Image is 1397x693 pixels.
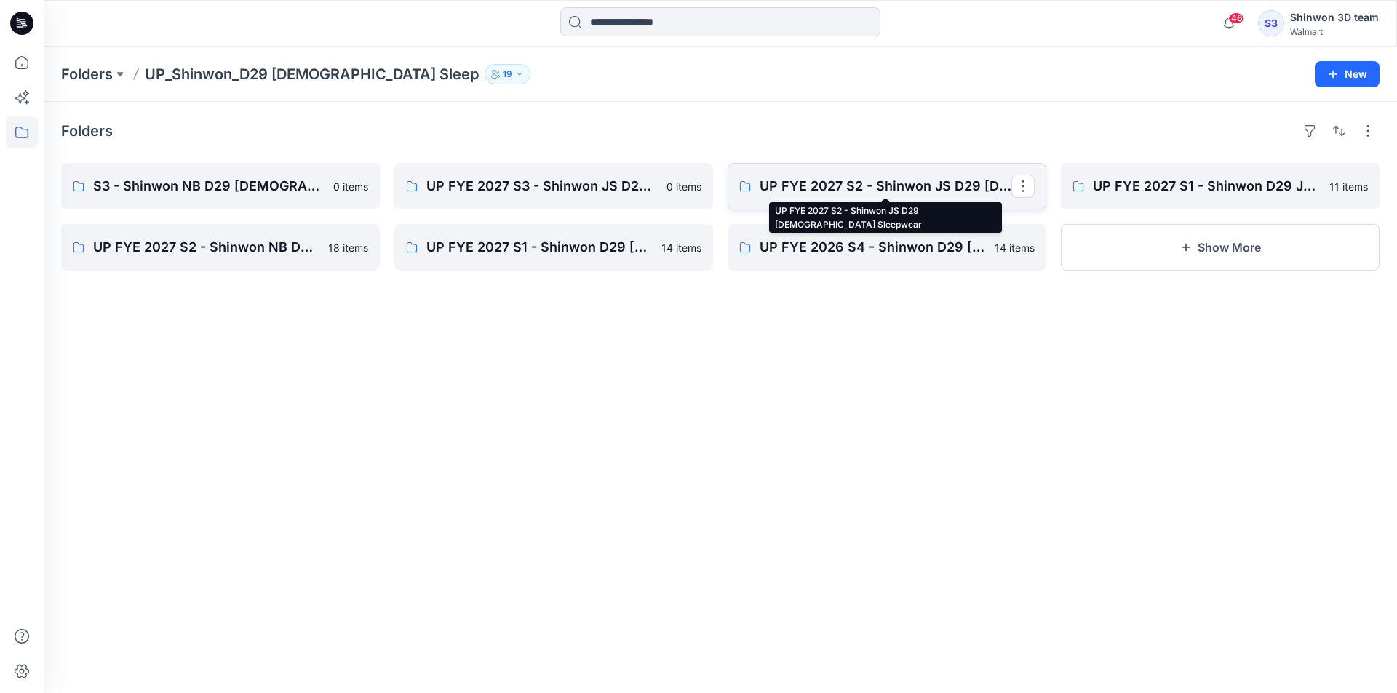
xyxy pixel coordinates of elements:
[394,163,713,209] a: UP FYE 2027 S3 - Shinwon JS D29 [DEMOGRAPHIC_DATA] Sleepwear0 items
[93,237,319,257] p: UP FYE 2027 S2 - Shinwon NB D29 [DEMOGRAPHIC_DATA] Sleepwear
[760,176,1011,196] p: UP FYE 2027 S2 - Shinwon JS D29 [DEMOGRAPHIC_DATA] Sleepwear
[1290,9,1379,26] div: Shinwon 3D team
[503,66,512,82] p: 19
[1061,224,1380,271] button: Show More
[760,237,986,257] p: UP FYE 2026 S4 - Shinwon D29 [DEMOGRAPHIC_DATA] Sleepwear
[426,176,658,196] p: UP FYE 2027 S3 - Shinwon JS D29 [DEMOGRAPHIC_DATA] Sleepwear
[1315,61,1380,87] button: New
[1258,10,1284,36] div: S3
[93,176,325,196] p: S3 - Shinwon NB D29 [DEMOGRAPHIC_DATA] Sleepwear
[1290,26,1379,37] div: Walmart
[61,224,380,271] a: UP FYE 2027 S2 - Shinwon NB D29 [DEMOGRAPHIC_DATA] Sleepwear18 items
[661,240,701,255] p: 14 items
[728,224,1046,271] a: UP FYE 2026 S4 - Shinwon D29 [DEMOGRAPHIC_DATA] Sleepwear14 items
[995,240,1035,255] p: 14 items
[333,179,368,194] p: 0 items
[1061,163,1380,209] a: UP FYE 2027 S1 - Shinwon D29 JOYSPUN Sleepwear11 items
[666,179,701,194] p: 0 items
[1329,179,1368,194] p: 11 items
[1093,176,1321,196] p: UP FYE 2027 S1 - Shinwon D29 JOYSPUN Sleepwear
[485,64,530,84] button: 19
[61,163,380,209] a: S3 - Shinwon NB D29 [DEMOGRAPHIC_DATA] Sleepwear0 items
[1228,12,1244,24] span: 46
[328,240,368,255] p: 18 items
[61,122,113,140] h4: Folders
[61,64,113,84] a: Folders
[394,224,713,271] a: UP FYE 2027 S1 - Shinwon D29 [DEMOGRAPHIC_DATA] Sleepwear14 items
[728,163,1046,209] a: UP FYE 2027 S2 - Shinwon JS D29 [DEMOGRAPHIC_DATA] Sleepwear
[426,237,653,257] p: UP FYE 2027 S1 - Shinwon D29 [DEMOGRAPHIC_DATA] Sleepwear
[145,64,479,84] p: UP_Shinwon_D29 [DEMOGRAPHIC_DATA] Sleep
